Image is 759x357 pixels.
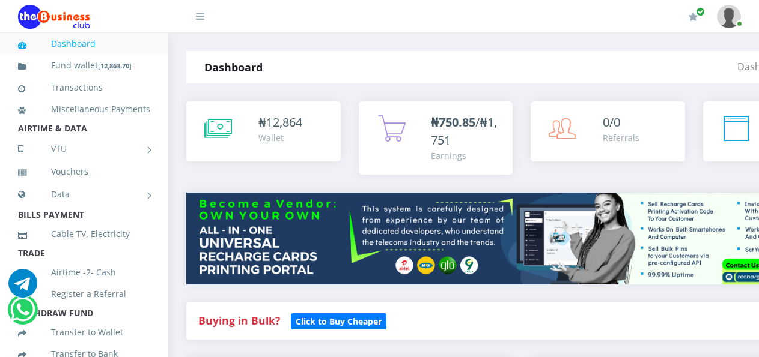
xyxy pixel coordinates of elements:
b: 12,863.70 [100,61,129,70]
img: Logo [18,5,90,29]
div: Wallet [258,131,302,144]
span: Renew/Upgrade Subscription [696,7,705,16]
a: Dashboard [18,30,150,58]
a: Chat for support [10,304,35,324]
b: ₦750.85 [431,114,475,130]
strong: Dashboard [204,60,263,74]
a: 0/0 Referrals [531,101,685,161]
img: User [717,5,741,28]
i: Renew/Upgrade Subscription [689,12,698,22]
a: Cable TV, Electricity [18,220,150,248]
a: ₦750.85/₦1,751 Earnings [359,101,513,175]
strong: Buying in Bulk? [198,313,280,328]
a: VTU [18,134,150,164]
span: /₦1,751 [431,114,497,148]
a: Register a Referral [18,280,150,308]
span: 0/0 [603,114,620,130]
a: Fund wallet[12,863.70] [18,52,150,80]
a: Chat for support [8,278,37,298]
a: Click to Buy Cheaper [291,313,386,328]
div: Referrals [603,131,639,144]
div: Earnings [431,149,501,162]
a: Airtime -2- Cash [18,259,150,286]
a: Miscellaneous Payments [18,95,150,123]
a: Data [18,179,150,209]
span: 12,864 [266,114,302,130]
a: Transfer to Wallet [18,319,150,346]
a: Vouchers [18,158,150,185]
a: ₦12,864 Wallet [186,101,341,161]
a: Transactions [18,74,150,101]
small: [ ] [98,61,132,70]
div: ₦ [258,113,302,131]
b: Click to Buy Cheaper [296,316,382,327]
